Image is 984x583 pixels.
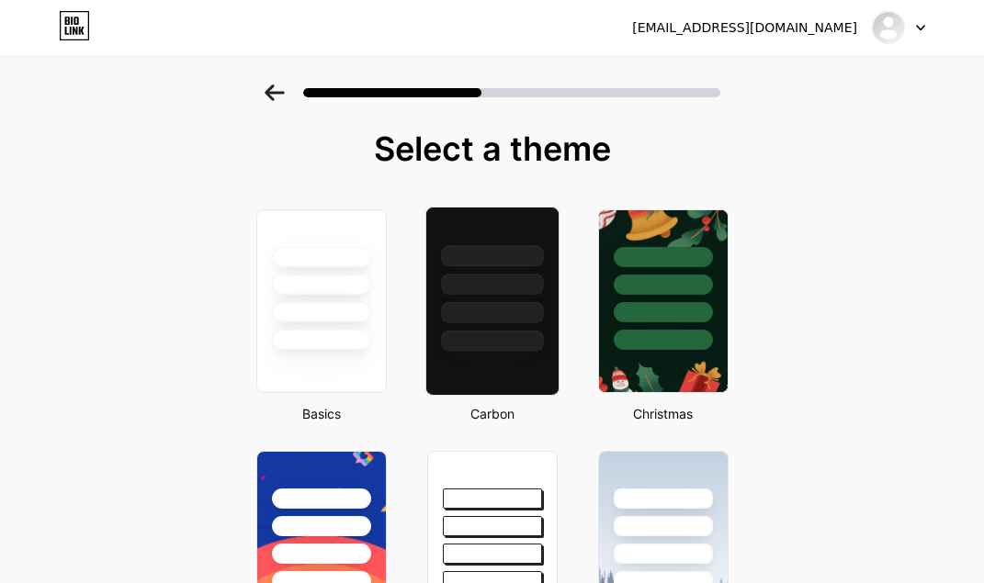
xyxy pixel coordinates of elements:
div: Carbon [422,404,563,423]
div: Select a theme [249,130,736,167]
div: Basics [251,404,392,423]
div: [EMAIL_ADDRESS][DOMAIN_NAME] [632,18,857,38]
img: kera99resmi [871,10,906,45]
div: Christmas [593,404,734,423]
